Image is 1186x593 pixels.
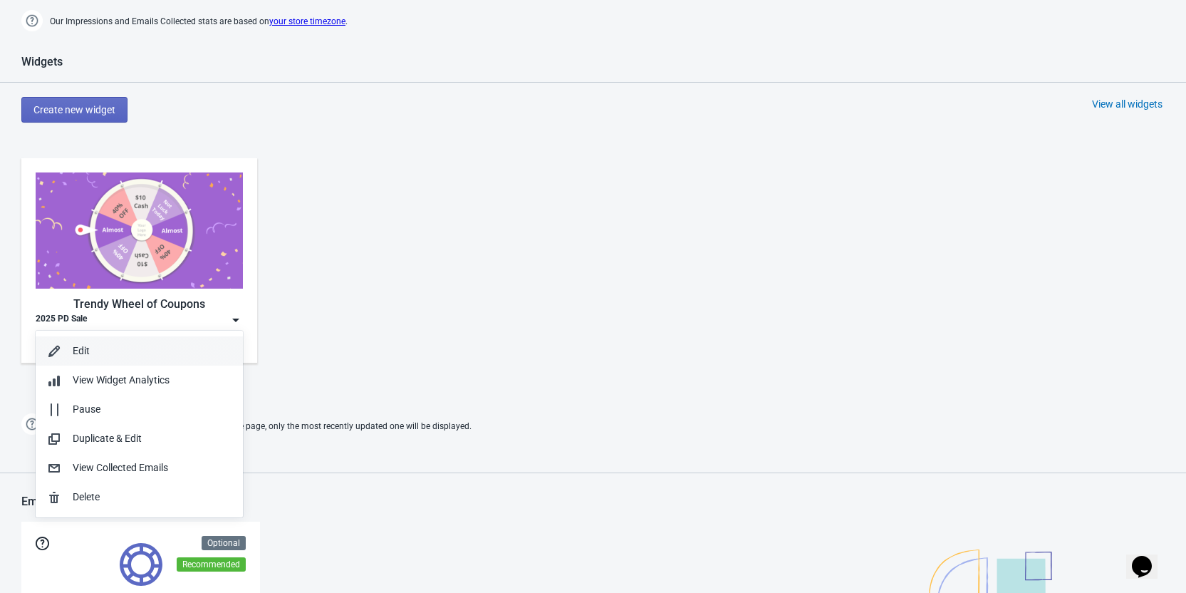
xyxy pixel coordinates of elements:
[73,402,232,417] div: Pause
[36,336,243,366] button: Edit
[36,395,243,424] button: Pause
[50,415,472,438] span: If two Widgets are enabled and targeting the same page, only the most recently updated one will b...
[229,313,243,327] img: dropdown.png
[21,97,128,123] button: Create new widget
[36,483,243,512] button: Delete
[73,490,232,505] div: Delete
[120,543,162,586] img: tokens.svg
[36,424,243,453] button: Duplicate & Edit
[1092,97,1162,111] div: View all widgets
[269,16,345,26] a: your store timezone
[36,296,243,313] div: Trendy Wheel of Coupons
[36,172,243,289] img: trendy_game.png
[73,460,232,475] div: View Collected Emails
[36,313,87,327] div: 2025 PD Sale
[73,344,232,359] div: Edit
[1126,536,1172,579] iframe: chat widget
[36,366,243,395] button: View Widget Analytics
[21,10,43,31] img: help.png
[73,374,170,386] span: View Widget Analytics
[21,413,43,435] img: help.png
[177,557,246,572] div: Recommended
[73,431,232,446] div: Duplicate & Edit
[36,453,243,483] button: View Collected Emails
[50,10,348,33] span: Our Impressions and Emails Collected stats are based on .
[33,104,115,115] span: Create new widget
[202,536,246,550] div: Optional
